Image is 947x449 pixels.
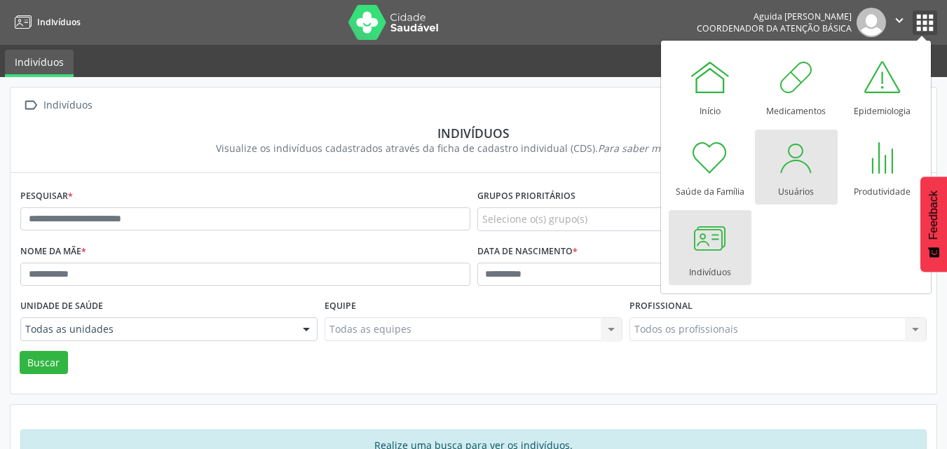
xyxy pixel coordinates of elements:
[629,296,693,317] label: Profissional
[30,141,917,156] div: Visualize os indivíduos cadastrados através da ficha de cadastro individual (CDS).
[20,186,73,207] label: Pesquisar
[697,22,852,34] span: Coordenador da Atenção Básica
[841,130,924,205] a: Produtividade
[482,212,587,226] span: Selecione o(s) grupo(s)
[20,95,95,116] a:  Indivíduos
[913,11,937,35] button: apps
[41,95,95,116] div: Indivíduos
[697,11,852,22] div: Aguida [PERSON_NAME]
[841,49,924,124] a: Epidemiologia
[886,8,913,37] button: 
[892,13,907,28] i: 
[20,241,86,263] label: Nome da mãe
[669,210,751,285] a: Indivíduos
[20,351,68,375] button: Buscar
[477,186,575,207] label: Grupos prioritários
[755,130,838,205] a: Usuários
[669,130,751,205] a: Saúde da Família
[10,11,81,34] a: Indivíduos
[20,296,103,317] label: Unidade de saúde
[920,177,947,272] button: Feedback - Mostrar pesquisa
[598,141,731,155] i: Para saber mais,
[20,95,41,116] i: 
[37,16,81,28] span: Indivíduos
[927,191,940,240] span: Feedback
[30,125,917,141] div: Indivíduos
[857,8,886,37] img: img
[5,50,74,77] a: Indivíduos
[25,322,289,336] span: Todas as unidades
[755,49,838,124] a: Medicamentos
[477,241,578,263] label: Data de nascimento
[325,296,356,317] label: Equipe
[669,49,751,124] a: Início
